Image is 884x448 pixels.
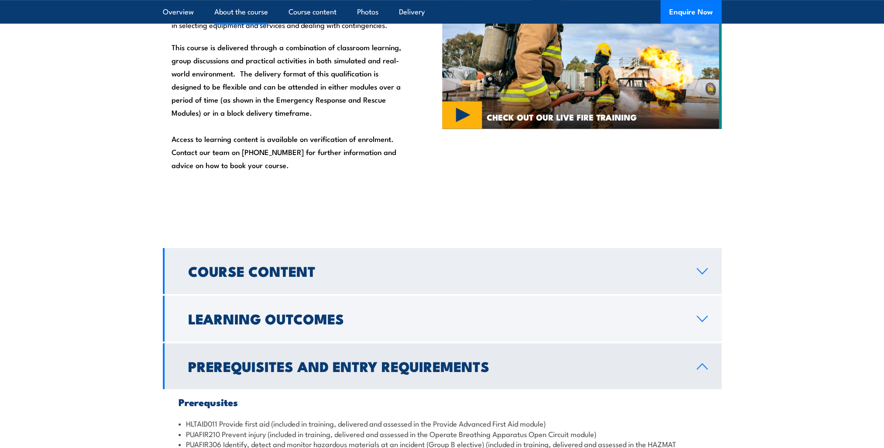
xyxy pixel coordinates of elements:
[179,429,706,439] li: PUAFIR210 Prevent injury (included in training, delivered and assessed in the Operate Breathing A...
[163,296,722,341] a: Learning Outcomes
[487,113,637,121] span: CHECK OUT OUR LIVE FIRE TRAINING
[163,248,722,294] a: Course Content
[163,343,722,389] a: Prerequisites and Entry Requirements
[188,360,683,372] h2: Prerequisites and Entry Requirements
[179,418,706,428] li: HLTAID011 Provide first aid (included in training, delivered and assessed in the Provide Advanced...
[179,397,706,407] h3: Prerequsites
[188,312,683,324] h2: Learning Outcomes
[188,265,683,277] h2: Course Content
